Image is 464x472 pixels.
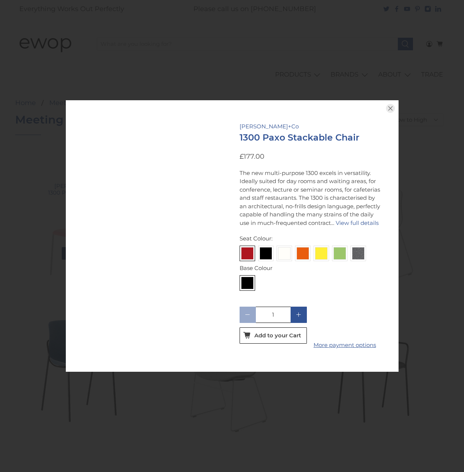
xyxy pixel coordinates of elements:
[240,235,383,243] div: Seat Colour:
[336,219,379,226] a: View full details
[240,169,380,226] span: The new multi-purpose 1300 excels in versatility. Ideally suited for day rooms and waiting areas,...
[254,332,301,339] span: Add to your Cart
[240,123,299,130] a: [PERSON_NAME]+Co
[240,327,307,344] button: Add to your Cart
[382,100,399,117] button: Close
[240,264,383,273] div: Base Colour
[240,152,264,161] span: £177.00
[240,132,359,143] a: 1300 Paxo Stackable Chair
[311,341,379,350] a: More payment options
